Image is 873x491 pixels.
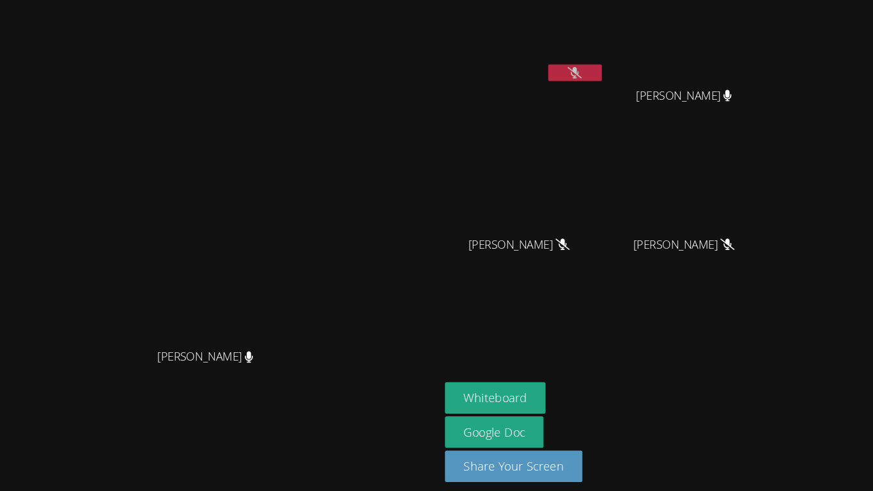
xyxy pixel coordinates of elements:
span: [PERSON_NAME] [621,238,718,256]
button: Share Your Screen [442,443,573,473]
span: [PERSON_NAME] [464,238,560,256]
span: [PERSON_NAME] [167,345,259,363]
button: Whiteboard [442,378,538,408]
span: [PERSON_NAME] [624,96,715,114]
a: Google Doc [442,410,536,440]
